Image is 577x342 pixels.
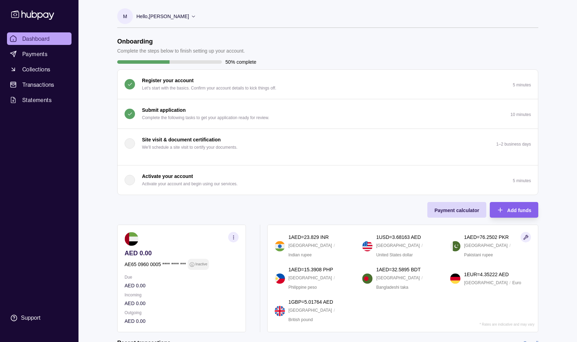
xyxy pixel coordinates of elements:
a: Statements [7,94,72,106]
span: Statements [22,96,52,104]
p: [GEOGRAPHIC_DATA] [288,242,332,249]
p: M [123,13,127,20]
a: Dashboard [7,32,72,45]
button: Submit application Complete the following tasks to get your application ready for review.10 minutes [118,99,538,129]
a: Transactions [7,78,72,91]
img: de [450,273,460,284]
h1: Onboarding [117,38,245,45]
img: ph [275,273,285,284]
p: AED 0.00 [125,249,239,257]
span: Payment calculator [434,208,479,213]
button: Register your account Let's start with the basics. Confirm your account details to kick things of... [118,70,538,99]
p: 5 minutes [513,83,531,87]
span: Add funds [507,208,531,213]
p: 1 AED = 76.2502 PKR [464,233,509,241]
p: [GEOGRAPHIC_DATA] [376,242,420,249]
p: United States dollar [376,251,413,259]
img: in [275,241,285,251]
p: 1 AED = 23.829 INR [288,233,329,241]
button: Add funds [490,202,538,218]
img: gb [275,306,285,316]
div: Support [21,314,40,322]
p: 50% complete [225,58,256,66]
p: AED 0.00 [125,300,239,307]
p: Let's start with the basics. Confirm your account details to kick things off. [142,84,276,92]
p: We'll schedule a site visit to certify your documents. [142,143,238,151]
p: Complete the steps below to finish setting up your account. [117,47,245,55]
p: 1 AED = 15.3908 PHP [288,266,333,273]
p: 1 EUR = 4.35222 AED [464,271,509,278]
img: pk [450,241,460,251]
p: Submit application [142,106,186,114]
span: Collections [22,65,50,73]
p: [GEOGRAPHIC_DATA] [288,274,332,282]
button: Activate your account Activate your account and begin using our services.5 minutes [118,165,538,195]
a: Payments [7,48,72,60]
div: Site visit & document certification We'll schedule a site visit to certify your documents.1–2 bus... [118,158,538,165]
p: [GEOGRAPHIC_DATA] [464,242,508,249]
p: 1 AED = 32.5895 BDT [376,266,420,273]
p: Bangladeshi taka [376,283,408,291]
img: us [362,241,373,251]
p: [GEOGRAPHIC_DATA] [288,306,332,314]
p: / [421,274,422,282]
p: British pound [288,316,313,324]
p: [GEOGRAPHIC_DATA] [376,274,420,282]
p: Pakistani rupee [464,251,493,259]
span: Dashboard [22,34,50,43]
p: [GEOGRAPHIC_DATA] [464,279,508,287]
p: / [334,274,335,282]
img: ae [125,232,138,246]
p: 1 USD = 3.68163 AED [376,233,421,241]
p: Activate your account [142,172,193,180]
p: / [509,279,510,287]
p: Outgoing [125,309,239,317]
a: Support [7,311,72,325]
p: Due [125,273,239,281]
img: bd [362,273,373,284]
p: 1 GBP = 5.01764 AED [288,298,333,306]
p: Activate your account and begin using our services. [142,180,238,188]
p: AED 0.00 [125,317,239,325]
p: Site visit & document certification [142,136,221,143]
p: Hello, [PERSON_NAME] [136,13,189,20]
p: Register your account [142,77,194,84]
p: / [421,242,422,249]
p: 1–2 business days [496,142,531,147]
p: / [334,242,335,249]
p: Incoming [125,291,239,299]
p: Complete the following tasks to get your application ready for review. [142,114,269,122]
p: / [509,242,510,249]
span: Transactions [22,80,54,89]
p: Euro [512,279,521,287]
p: * Rates are indicative and may vary [480,322,534,326]
p: 5 minutes [513,178,531,183]
p: AED 0.00 [125,282,239,289]
p: Inactive [195,261,207,268]
p: Philippine peso [288,283,317,291]
a: Collections [7,63,72,76]
p: 10 minutes [510,112,531,117]
span: Payments [22,50,47,58]
button: Site visit & document certification We'll schedule a site visit to certify your documents.1–2 bus... [118,129,538,158]
p: Indian rupee [288,251,312,259]
button: Payment calculator [427,202,486,218]
p: / [334,306,335,314]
